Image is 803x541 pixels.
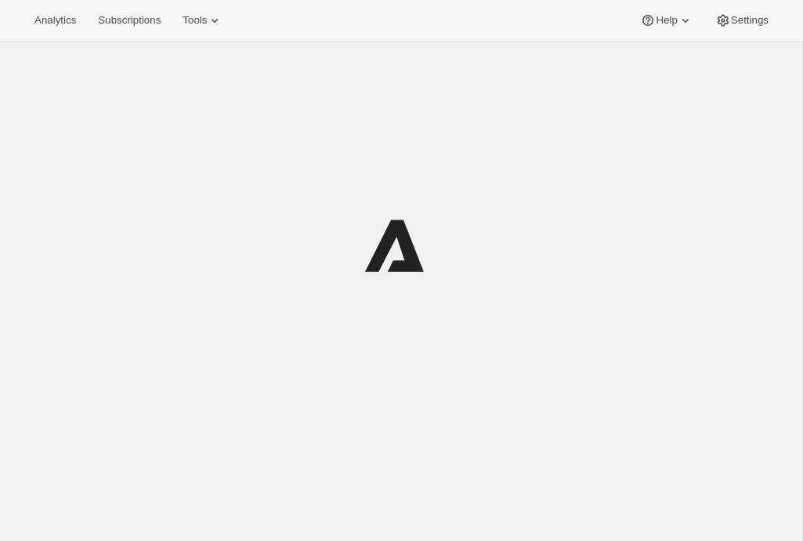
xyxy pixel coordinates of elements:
span: Settings [731,14,769,27]
span: Subscriptions [98,14,161,27]
button: Analytics [25,9,85,31]
button: Subscriptions [89,9,170,31]
button: Help [631,9,702,31]
span: Help [656,14,677,27]
button: Tools [173,9,232,31]
span: Tools [183,14,207,27]
span: Analytics [34,14,76,27]
button: Settings [706,9,778,31]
